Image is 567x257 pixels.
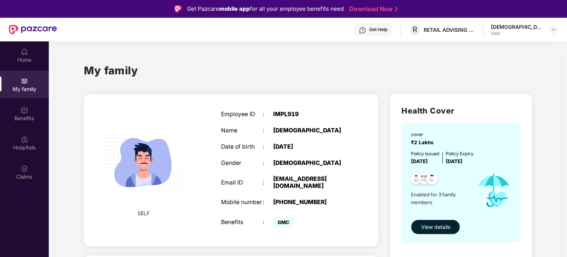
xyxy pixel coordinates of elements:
img: svg+xml;base64,PHN2ZyBpZD0iSG9tZSIgeG1sbnM9Imh0dHA6Ly93d3cudzMub3JnLzIwMDAvc3ZnIiB3aWR0aD0iMjAiIG... [21,48,28,55]
img: icon [471,165,517,216]
span: GMC [273,217,294,227]
div: : [263,160,273,167]
img: Stroke [395,5,398,13]
img: svg+xml;base64,PHN2ZyB4bWxucz0iaHR0cDovL3d3dy53My5vcmcvMjAwMC9zdmciIHdpZHRoPSIyMjQiIGhlaWdodD0iMT... [97,115,191,209]
div: User [491,30,543,36]
div: [DEMOGRAPHIC_DATA] [491,23,543,30]
div: IMPL919 [273,111,346,118]
div: Benefits [221,219,263,226]
div: [PHONE_NUMBER] [273,199,346,206]
div: Date of birth [221,143,263,151]
div: [DATE] [273,143,346,151]
div: : [263,219,273,226]
img: svg+xml;base64,PHN2ZyB3aWR0aD0iMjAiIGhlaWdodD0iMjAiIHZpZXdCb3g9IjAgMCAyMCAyMCIgZmlsbD0ibm9uZSIgeG... [21,77,28,85]
span: [DATE] [411,158,428,164]
div: : [263,143,273,151]
div: Policy issued [411,150,439,157]
div: [EMAIL_ADDRESS][DOMAIN_NAME] [273,176,346,190]
div: Employee ID [221,111,263,118]
div: Mobile number [221,199,263,206]
div: [DEMOGRAPHIC_DATA] [273,127,346,134]
div: : [263,111,273,118]
div: : [263,179,273,186]
h2: Health Cover [401,105,521,117]
span: Enabled for 3 family members [411,191,470,206]
span: R [412,25,417,34]
div: Get Pazcare for all your employee benefits need [187,4,344,13]
div: RETAIL ADVISING SERVICES LLP [424,26,475,33]
span: SELF [138,209,150,217]
strong: mobile app [219,5,250,12]
img: svg+xml;base64,PHN2ZyB4bWxucz0iaHR0cDovL3d3dy53My5vcmcvMjAwMC9zdmciIHdpZHRoPSI0OC45NDMiIGhlaWdodD... [407,170,425,189]
img: svg+xml;base64,PHN2ZyBpZD0iSG9zcGl0YWxzIiB4bWxucz0iaHR0cDovL3d3dy53My5vcmcvMjAwMC9zdmciIHdpZHRoPS... [21,136,28,143]
span: ₹2 Lakhs [411,139,437,145]
button: View details [411,220,460,234]
img: svg+xml;base64,PHN2ZyBpZD0iQmVuZWZpdHMiIHhtbG5zPSJodHRwOi8vd3d3LnczLm9yZy8yMDAwL3N2ZyIgd2lkdGg9Ij... [21,106,28,114]
img: svg+xml;base64,PHN2ZyBpZD0iSGVscC0zMngzMiIgeG1sbnM9Imh0dHA6Ly93d3cudzMub3JnLzIwMDAvc3ZnIiB3aWR0aD... [359,27,366,34]
img: svg+xml;base64,PHN2ZyB4bWxucz0iaHR0cDovL3d3dy53My5vcmcvMjAwMC9zdmciIHdpZHRoPSI0OC45MTUiIGhlaWdodD... [415,170,433,189]
img: svg+xml;base64,PHN2ZyBpZD0iRHJvcGRvd24tMzJ4MzIiIHhtbG5zPSJodHRwOi8vd3d3LnczLm9yZy8yMDAwL3N2ZyIgd2... [551,27,557,33]
img: New Pazcare Logo [9,25,57,34]
div: : [263,199,273,206]
div: Email ID [221,179,263,186]
img: svg+xml;base64,PHN2ZyBpZD0iQ2xhaW0iIHhtbG5zPSJodHRwOi8vd3d3LnczLm9yZy8yMDAwL3N2ZyIgd2lkdGg9IjIwIi... [21,165,28,172]
a: Download Now [349,5,395,13]
div: Policy Expiry [446,150,473,157]
img: Logo [174,5,182,13]
div: : [263,127,273,134]
img: svg+xml;base64,PHN2ZyB4bWxucz0iaHR0cDovL3d3dy53My5vcmcvMjAwMC9zdmciIHdpZHRoPSI0OC45NDMiIGhlaWdodD... [423,170,441,189]
span: View details [421,223,450,231]
h1: My family [84,62,138,79]
div: Gender [221,160,263,167]
div: Get Help [369,27,387,33]
div: cover [411,131,437,138]
div: Name [221,127,263,134]
div: [DEMOGRAPHIC_DATA] [273,160,346,167]
span: [DATE] [446,158,462,164]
